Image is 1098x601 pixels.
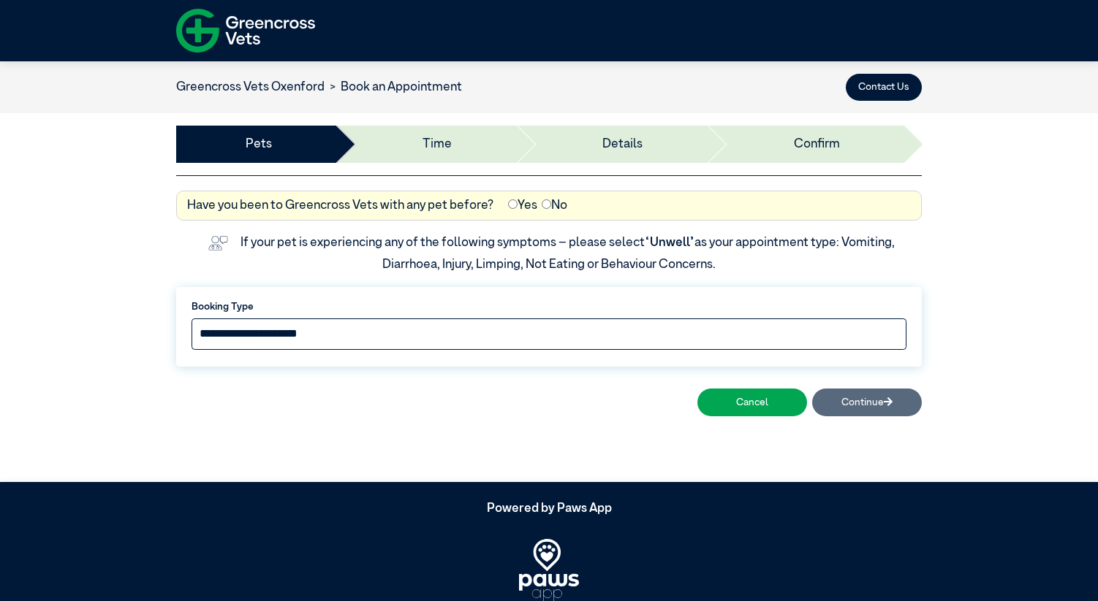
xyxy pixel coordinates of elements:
[176,502,922,516] h5: Powered by Paws App
[846,74,922,101] button: Contact Us
[645,237,694,249] span: “Unwell”
[542,199,551,209] input: No
[187,196,493,215] label: Have you been to Greencross Vets with any pet before?
[508,196,537,215] label: Yes
[176,78,462,97] nav: breadcrumb
[519,539,579,601] img: PawsApp
[325,78,462,97] li: Book an Appointment
[246,135,272,154] a: Pets
[176,81,325,93] a: Greencross Vets Oxenford
[192,299,906,314] label: Booking Type
[241,237,897,271] label: If your pet is experiencing any of the following symptoms – please select as your appointment typ...
[176,4,315,58] img: f-logo
[697,388,807,416] button: Cancel
[542,196,567,215] label: No
[508,199,518,209] input: Yes
[203,231,233,256] img: vet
